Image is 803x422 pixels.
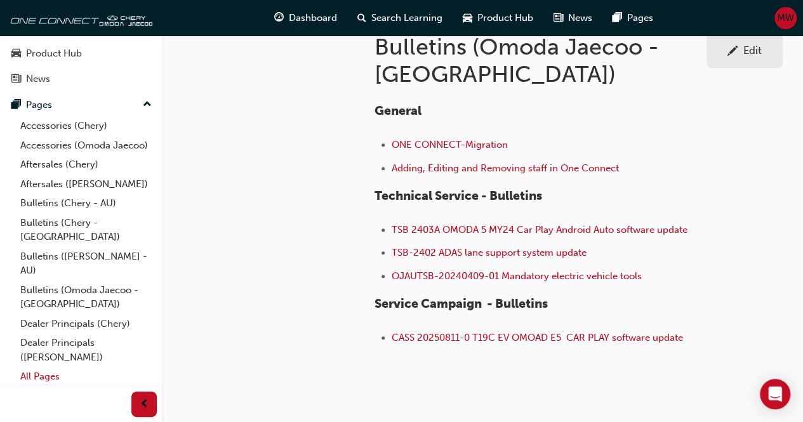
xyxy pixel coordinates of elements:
[15,116,157,136] a: Accessories (Chery)
[554,10,563,26] span: news-icon
[392,224,687,235] a: ​TSB 2403A OMODA 5 MY24 Car Play Android Auto software update
[26,98,52,112] div: Pages
[5,93,157,117] button: Pages
[274,10,284,26] span: guage-icon
[392,139,508,150] a: ONE CONNECT-Migration
[774,7,797,29] button: MW
[602,5,663,31] a: pages-iconPages
[777,11,794,25] span: MW
[15,194,157,213] a: Bulletins (Chery - AU)
[140,397,149,412] span: prev-icon
[289,11,337,25] span: Dashboard
[453,5,543,31] a: car-iconProduct Hub
[743,44,762,56] div: Edit
[5,42,157,65] a: Product Hub
[347,5,453,31] a: search-iconSearch Learning
[760,379,790,409] div: Open Intercom Messenger
[11,100,21,111] span: pages-icon
[6,5,152,30] img: oneconnect
[371,11,442,25] span: Search Learning
[15,155,157,175] a: Aftersales (Chery)
[375,188,542,203] span: Technical Service - Bulletins
[392,247,587,258] a: TSB-2402 ADAS lane support system update
[15,314,157,334] a: Dealer Principals (Chery)
[375,103,421,118] span: General
[627,11,653,25] span: Pages
[15,136,157,155] a: Accessories (Omoda Jaecoo)
[15,333,157,367] a: Dealer Principals ([PERSON_NAME])
[357,10,366,26] span: search-icon
[543,5,602,31] a: news-iconNews
[143,96,152,113] span: up-icon
[392,162,619,174] a: Adding, Editing and Removing staff in One Connect
[264,5,347,31] a: guage-iconDashboard
[15,280,157,314] a: Bulletins (Omoda Jaecoo - [GEOGRAPHIC_DATA])
[392,332,683,343] a: CASS 20250811-0 T19C EV OMOAD E5 CAR PLAY software update
[477,11,533,25] span: Product Hub
[11,48,21,60] span: car-icon
[15,367,157,386] a: All Pages
[15,175,157,194] a: Aftersales ([PERSON_NAME])
[392,224,687,235] span: TSB 2403A OMODA 5 MY24 Car Play Android Auto software update
[11,74,21,85] span: news-icon
[15,247,157,280] a: Bulletins ([PERSON_NAME] - AU)
[26,46,82,61] div: Product Hub
[5,67,157,91] a: News
[463,10,472,26] span: car-icon
[613,10,622,26] span: pages-icon
[727,46,738,58] span: pencil-icon
[375,33,707,88] h1: Bulletins (Omoda Jaecoo - [GEOGRAPHIC_DATA])
[568,11,592,25] span: News
[26,72,50,86] div: News
[707,33,783,68] a: Edit
[375,296,548,311] span: Service Campaign - Bulletins
[392,270,642,282] a: OJAUTSB-20240409-01 Mandatory electric vehicle tools
[15,213,157,247] a: Bulletins (Chery - [GEOGRAPHIC_DATA])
